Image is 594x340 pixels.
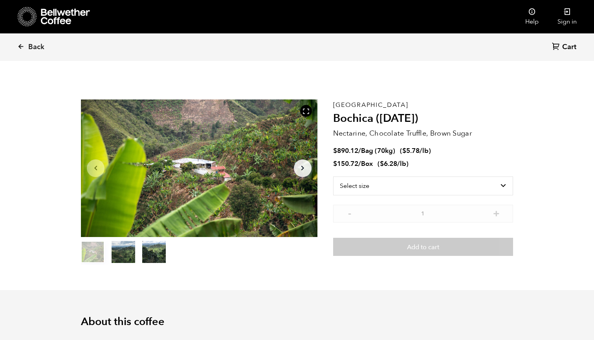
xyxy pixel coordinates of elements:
[420,146,429,155] span: /lb
[333,146,358,155] bdi: 890.12
[333,112,513,125] h2: Bochica ([DATE])
[380,159,397,168] bdi: 6.28
[345,209,355,217] button: -
[333,159,358,168] bdi: 150.72
[361,146,395,155] span: Bag (70kg)
[333,128,513,139] p: Nectarine, Chocolate Truffle, Brown Sugar
[491,209,501,217] button: +
[333,146,337,155] span: $
[378,159,409,168] span: ( )
[397,159,406,168] span: /lb
[402,146,420,155] bdi: 5.78
[402,146,406,155] span: $
[28,42,44,52] span: Back
[333,238,513,256] button: Add to cart
[562,42,576,52] span: Cart
[400,146,431,155] span: ( )
[358,146,361,155] span: /
[81,316,513,328] h2: About this coffee
[361,159,373,168] span: Box
[358,159,361,168] span: /
[333,159,337,168] span: $
[552,42,578,53] a: Cart
[380,159,384,168] span: $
